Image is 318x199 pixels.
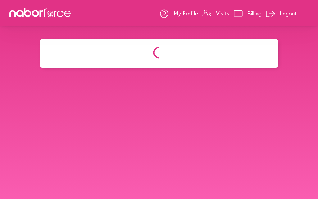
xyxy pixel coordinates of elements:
[216,10,229,17] p: Visits
[160,4,198,23] a: My Profile
[202,4,229,23] a: Visits
[280,10,297,17] p: Logout
[248,10,261,17] p: Billing
[266,4,297,23] a: Logout
[234,4,261,23] a: Billing
[174,10,198,17] p: My Profile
